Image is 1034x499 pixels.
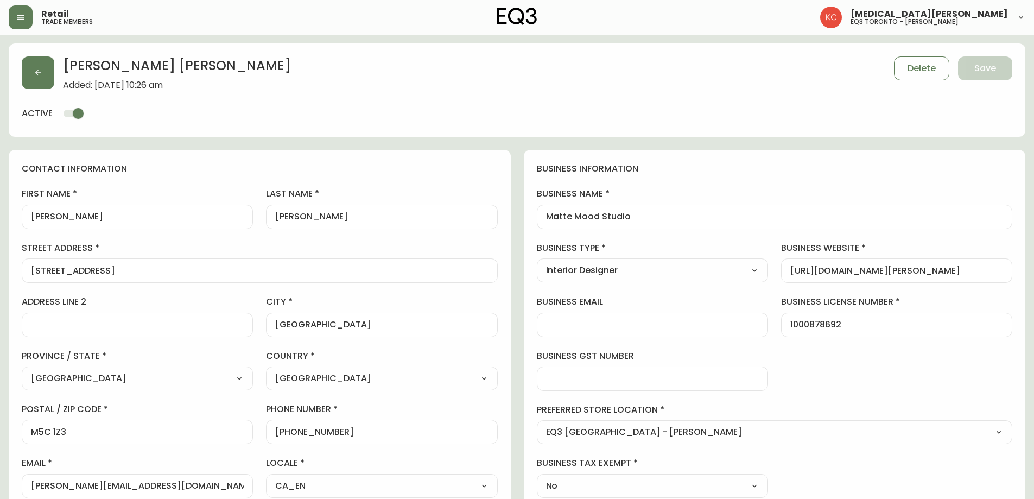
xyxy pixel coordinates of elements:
label: city [266,296,497,308]
label: street address [22,242,498,254]
img: 6487344ffbf0e7f3b216948508909409 [820,7,842,28]
span: Delete [908,62,936,74]
label: email [22,457,253,469]
label: locale [266,457,497,469]
label: last name [266,188,497,200]
label: business website [781,242,1012,254]
input: https://www.designshop.com [790,266,1003,276]
label: business gst number [537,350,768,362]
label: postal / zip code [22,403,253,415]
h2: [PERSON_NAME] [PERSON_NAME] [63,56,291,80]
h4: active [22,108,53,119]
span: [MEDICAL_DATA][PERSON_NAME] [851,10,1008,18]
button: Delete [894,56,949,80]
label: business type [537,242,768,254]
h4: contact information [22,163,498,175]
span: Retail [41,10,69,18]
label: business email [537,296,768,308]
label: first name [22,188,253,200]
h5: trade members [41,18,93,25]
label: business tax exempt [537,457,768,469]
label: country [266,350,497,362]
label: phone number [266,403,497,415]
label: address line 2 [22,296,253,308]
span: Added: [DATE] 10:26 am [63,80,291,90]
label: business license number [781,296,1012,308]
img: logo [497,8,537,25]
label: province / state [22,350,253,362]
label: preferred store location [537,404,1013,416]
label: business name [537,188,1013,200]
h5: eq3 toronto - [PERSON_NAME] [851,18,959,25]
h4: business information [537,163,1013,175]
